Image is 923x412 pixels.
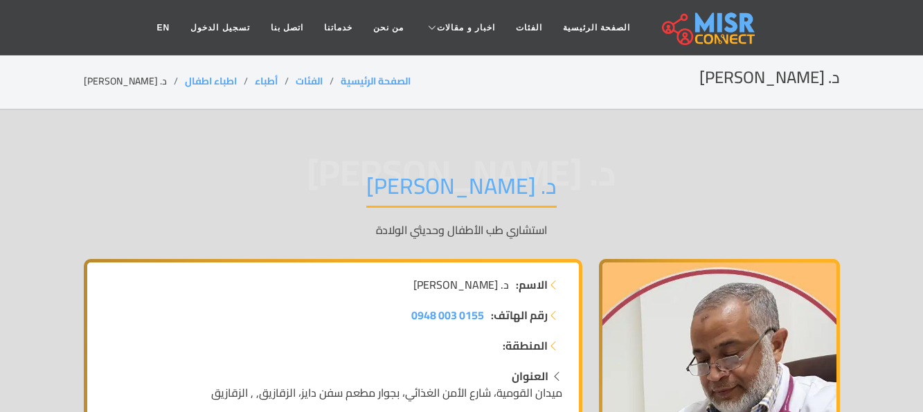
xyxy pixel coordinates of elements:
strong: العنوان [512,366,548,386]
a: من نحن [363,15,414,41]
h1: د. [PERSON_NAME] [366,172,557,208]
span: 0155 003 0948 [411,305,484,325]
a: تسجيل الدخول [180,15,260,41]
span: ميدان القومية، شارع الأمن الغذائي، بجوار مطعم سفن دايز، الزقازيق, , الزقازيق [211,382,562,403]
img: main.misr_connect [662,10,755,45]
a: أطباء [255,72,278,90]
a: الفئات [296,72,323,90]
span: اخبار و مقالات [437,21,495,34]
p: استشاري طب الأطفال وحديثي الولادة [84,222,840,238]
a: اتصل بنا [260,15,314,41]
strong: رقم الهاتف: [491,307,548,323]
span: د. [PERSON_NAME] [413,276,509,293]
li: د. [PERSON_NAME] [84,74,185,89]
a: اخبار و مقالات [414,15,505,41]
a: اطباء اطفال [185,72,237,90]
strong: المنطقة: [503,337,548,354]
a: الصفحة الرئيسية [341,72,411,90]
a: 0155 003 0948 [411,307,484,323]
a: EN [147,15,181,41]
a: الصفحة الرئيسية [553,15,640,41]
a: خدماتنا [314,15,363,41]
a: الفئات [505,15,553,41]
h2: د. [PERSON_NAME] [699,68,840,88]
strong: الاسم: [516,276,548,293]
